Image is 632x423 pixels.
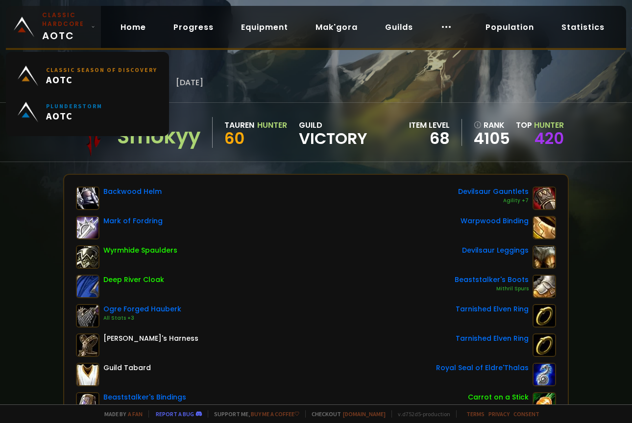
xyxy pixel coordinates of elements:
[76,216,99,239] img: item-15411
[554,17,612,37] a: Statistics
[176,76,203,89] span: [DATE]
[103,216,163,226] div: Mark of Fordring
[76,245,99,269] img: item-12082
[46,102,102,110] small: Plunderstorm
[103,333,198,344] div: [PERSON_NAME]'s Harness
[117,129,200,144] div: Smokyy
[308,17,365,37] a: Mak'gora
[76,333,99,357] img: item-6125
[534,119,564,131] span: Hunter
[458,197,529,205] div: Agility +7
[103,314,181,322] div: All Stats +3
[478,17,542,37] a: Population
[533,304,556,328] img: item-18500
[533,245,556,269] img: item-15062
[103,245,177,256] div: Wyrmhide Spaulders
[46,73,157,86] span: AOTC
[257,119,287,131] div: Hunter
[516,119,564,131] div: Top
[409,131,450,146] div: 68
[224,119,254,131] div: Tauren
[305,410,386,418] span: Checkout
[466,410,485,418] a: Terms
[42,11,87,43] span: AOTC
[103,363,151,373] div: Guild Tabard
[458,187,529,197] div: Devilsaur Gauntlets
[391,410,450,418] span: v. d752d5 - production
[76,363,99,386] img: item-5976
[46,110,102,122] span: AOTC
[533,333,556,357] img: item-18500
[533,216,556,239] img: item-18393
[474,119,510,131] div: rank
[6,6,101,48] a: Classic HardcoreAOTC
[377,17,421,37] a: Guilds
[455,285,529,293] div: Mithril Spurs
[409,119,450,131] div: item level
[166,17,221,37] a: Progress
[456,333,529,344] div: Tarnished Elven Ring
[535,127,564,149] a: 420
[299,119,367,146] div: guild
[436,363,529,373] div: Royal Seal of Eldre'Thalas
[456,304,529,314] div: Tarnished Elven Ring
[488,410,510,418] a: Privacy
[103,187,162,197] div: Backwood Helm
[462,245,529,256] div: Devilsaur Leggings
[233,17,296,37] a: Equipment
[103,275,164,285] div: Deep River Cloak
[468,392,529,402] div: Carrot on a Stick
[474,131,510,146] a: 4105
[461,216,529,226] div: Warpwood Binding
[455,275,529,285] div: Beaststalker's Boots
[46,66,157,73] small: Classic Season of Discovery
[208,410,299,418] span: Support me,
[251,410,299,418] a: Buy me a coffee
[113,17,154,37] a: Home
[76,187,99,210] img: item-18421
[103,304,181,314] div: Ogre Forged Hauberk
[513,410,539,418] a: Consent
[343,410,386,418] a: [DOMAIN_NAME]
[128,410,143,418] a: a fan
[76,275,99,298] img: item-15789
[12,94,163,130] a: PlunderstormAOTC
[12,58,163,94] a: Classic Season of DiscoveryAOTC
[103,392,186,402] div: Beaststalker's Bindings
[156,410,194,418] a: Report a bug
[42,11,87,28] small: Classic Hardcore
[76,304,99,328] img: item-18530
[533,363,556,386] img: item-18473
[224,127,244,149] span: 60
[98,410,143,418] span: Made by
[299,131,367,146] span: Victory
[533,187,556,210] img: item-15063
[533,275,556,298] img: item-16675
